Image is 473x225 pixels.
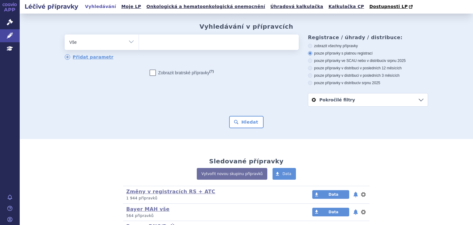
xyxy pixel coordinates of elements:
button: nastavení [360,191,366,198]
span: v srpnu 2025 [359,81,380,85]
abbr: (?) [209,69,214,73]
h2: Sledované přípravky [209,157,284,165]
a: Onkologická a hematoonkologická onemocnění [144,2,267,11]
h2: Léčivé přípravky [20,2,83,11]
label: Zobrazit bratrské přípravky [150,70,214,76]
label: zobrazit všechny přípravky [308,43,428,48]
label: pouze přípravky v distribuci v posledních 3 měsících [308,73,428,78]
a: Úhradová kalkulačka [269,2,325,11]
span: v srpnu 2025 [384,59,406,63]
a: Dostupnosti LP [367,2,416,11]
span: Data [282,172,291,176]
a: Data [312,208,349,216]
h2: Vyhledávání v přípravcích [200,23,293,30]
button: notifikace [353,191,359,198]
label: pouze přípravky ve SCAU nebo v distribuci [308,58,428,63]
label: pouze přípravky v distribuci [308,80,428,85]
a: Přidat parametr [65,54,114,60]
a: Vyhledávání [83,2,118,11]
a: Data [312,190,349,199]
a: Data [273,168,296,180]
label: pouze přípravky v distribuci v posledních 12 měsících [308,66,428,71]
h3: Registrace / úhrady / distribuce: [308,35,428,40]
a: Změny v registracích RS + ATC [126,189,215,194]
span: Data [329,210,338,214]
span: Data [329,192,338,197]
span: 564 přípravků [126,214,154,218]
button: nastavení [360,208,366,216]
span: Dostupnosti LP [369,4,408,9]
a: Vytvořit novou skupinu přípravků [197,168,267,180]
span: 1 944 přípravků [126,196,157,200]
a: Kalkulačka CP [327,2,366,11]
a: Moje LP [119,2,143,11]
a: Bayer MAH vše [126,206,170,212]
button: Hledat [229,116,264,128]
button: notifikace [353,208,359,216]
label: pouze přípravky s platnou registrací [308,51,428,56]
a: Pokročilé filtry [308,93,428,106]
